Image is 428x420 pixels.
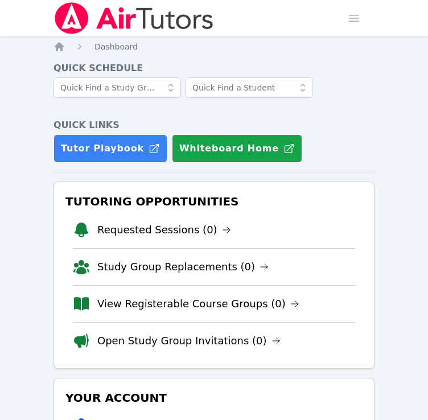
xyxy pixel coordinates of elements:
[172,134,302,163] button: Whiteboard Home
[63,191,365,212] h3: Tutoring Opportunities
[53,61,374,75] h4: Quick Schedule
[53,2,215,34] img: Air Tutors
[53,134,167,163] a: Tutor Playbook
[94,41,138,52] a: Dashboard
[94,42,138,51] span: Dashboard
[63,388,365,408] h3: Your Account
[186,77,313,98] input: Quick Find a Student
[97,259,269,275] a: Study Group Replacements (0)
[97,222,231,238] a: Requested Sessions (0)
[53,41,374,52] nav: Breadcrumb
[97,333,281,349] a: Open Study Group Invitations (0)
[53,77,181,98] input: Quick Find a Study Group
[53,118,374,132] h4: Quick Links
[97,296,299,312] a: View Registerable Course Groups (0)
